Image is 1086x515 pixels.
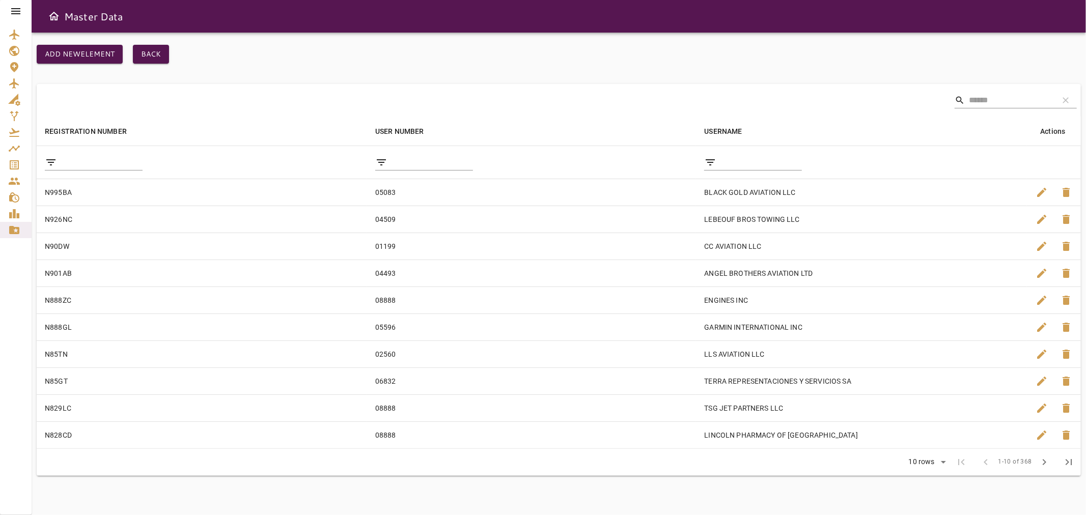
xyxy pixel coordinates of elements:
button: Delete Element [1054,288,1078,312]
td: CC AVIATION LLC [696,233,1027,260]
td: LLS AVIATION LLC [696,340,1027,367]
span: edit [1036,348,1048,360]
div: USER NUMBER [375,125,424,137]
button: Edit Element [1029,288,1054,312]
button: Edit Element [1029,369,1054,393]
span: 1-10 of 368 [998,457,1032,467]
td: N85TN [37,340,367,367]
span: edit [1036,375,1048,387]
button: Back [133,45,169,64]
td: GARMIN INTERNATIONAL INC [696,313,1027,340]
td: 08888 [367,421,697,448]
td: 02560 [367,340,697,367]
button: Delete Element [1054,423,1078,447]
span: delete [1060,213,1072,225]
button: Delete Element [1054,396,1078,420]
input: Search [969,92,1050,108]
td: N828CD [37,421,367,448]
button: Edit Element [1029,261,1054,285]
span: delete [1060,294,1072,306]
td: 04509 [367,206,697,233]
span: First Page [950,450,974,474]
button: Delete Element [1054,207,1078,232]
button: Open drawer [44,6,64,26]
button: Delete Element [1054,180,1078,205]
td: ANGEL BROTHERS AVIATION LTD [696,260,1027,287]
button: Edit Element [1029,207,1054,232]
span: Next Page [1032,450,1056,474]
td: N901AB [37,260,367,287]
span: Search [955,95,965,105]
button: Edit Element [1029,180,1054,205]
span: delete [1060,240,1072,252]
span: edit [1036,429,1048,441]
td: BLACK GOLD AVIATION LLC [696,179,1027,206]
span: delete [1060,402,1072,414]
td: N888ZC [37,287,367,313]
td: LEBEOUF BROS TOWING LLC [696,206,1027,233]
span: USERNAME [704,125,755,137]
span: delete [1060,267,1072,279]
button: Edit Element [1029,423,1054,447]
td: N829LC [37,394,367,421]
span: delete [1060,186,1072,198]
div: 10 rows [902,454,950,470]
td: N926NC [37,206,367,233]
span: last_page [1063,456,1075,468]
td: 01199 [367,233,697,260]
span: chevron_right [1038,456,1050,468]
input: filter data by USER NUMBER [392,154,473,170]
span: Last Page [1056,450,1081,474]
span: edit [1036,321,1048,333]
button: Delete Element [1054,369,1078,393]
button: Delete Element [1054,315,1078,339]
span: delete [1060,348,1072,360]
td: 06832 [367,367,697,394]
td: N888GL [37,313,367,340]
td: 08888 [367,394,697,421]
div: USERNAME [704,125,742,137]
span: REGISTRATION NUMBER [45,125,140,137]
button: Edit Element [1029,234,1054,259]
input: filter data by REGISTRATION NUMBER [61,154,143,170]
span: Filter [375,156,387,168]
span: Filter [45,156,57,168]
span: Previous Page [974,450,998,474]
span: edit [1036,240,1048,252]
td: N995BA [37,179,367,206]
span: edit [1036,267,1048,279]
button: Delete Element [1054,234,1078,259]
td: 05083 [367,179,697,206]
div: REGISTRATION NUMBER [45,125,127,137]
td: 05596 [367,313,697,340]
td: 04493 [367,260,697,287]
div: 10 rows [906,457,937,466]
button: Edit Element [1029,342,1054,366]
button: Edit Element [1029,396,1054,420]
span: edit [1036,402,1048,414]
span: USER NUMBER [375,125,437,137]
td: TSG JET PARTNERS LLC [696,394,1027,421]
span: delete [1060,429,1072,441]
td: TERRA REPRESENTACIONES Y SERVICIOS SA [696,367,1027,394]
button: Edit Element [1029,315,1054,339]
input: filter data by USERNAME [720,154,802,170]
td: LINCOLN PHARMACY OF [GEOGRAPHIC_DATA] [696,421,1027,448]
h6: Master Data [64,8,123,24]
button: Delete Element [1054,261,1078,285]
button: Delete Element [1054,342,1078,366]
span: delete [1060,375,1072,387]
span: edit [1036,186,1048,198]
td: N85GT [37,367,367,394]
span: delete [1060,321,1072,333]
span: Filter [704,156,716,168]
button: Add newelement [37,45,123,64]
td: ENGINES INC [696,287,1027,313]
td: N90DW [37,233,367,260]
td: 08888 [367,287,697,313]
span: edit [1036,213,1048,225]
span: edit [1036,294,1048,306]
